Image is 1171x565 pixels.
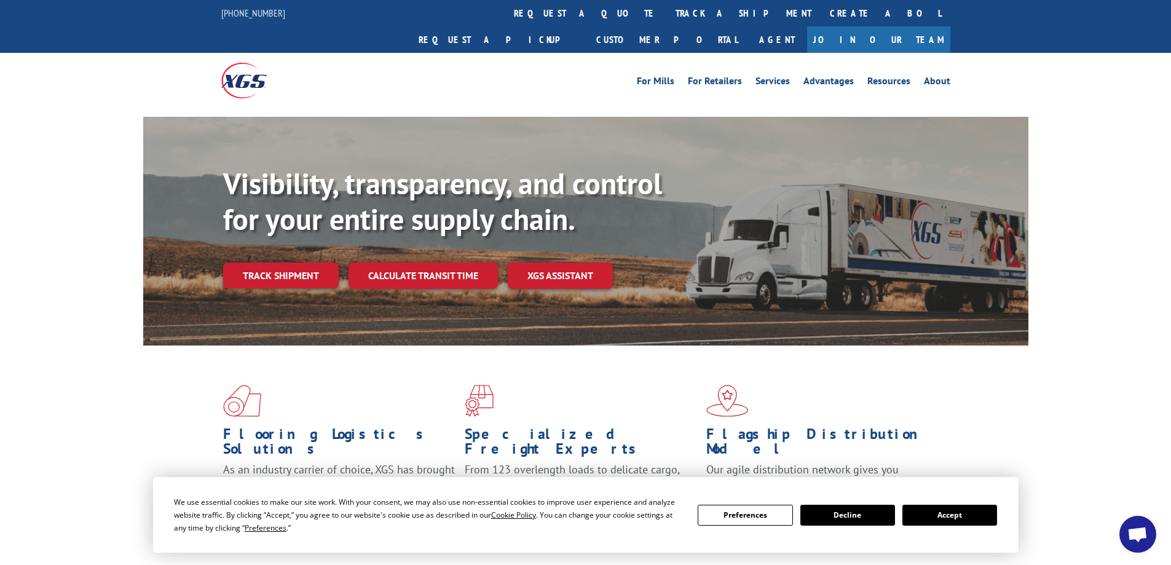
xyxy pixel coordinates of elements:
[902,505,997,526] button: Accept
[637,76,674,90] a: For Mills
[803,76,854,90] a: Advantages
[1119,516,1156,553] a: Open chat
[706,427,939,462] h1: Flagship Distribution Model
[465,462,697,517] p: From 123 overlength loads to delicate cargo, our experienced staff knows the best way to move you...
[867,76,910,90] a: Resources
[223,385,261,417] img: xgs-icon-total-supply-chain-intelligence-red
[807,26,950,53] a: Join Our Team
[223,263,339,288] a: Track shipment
[153,477,1019,553] div: Cookie Consent Prompt
[245,523,286,533] span: Preferences
[698,505,792,526] button: Preferences
[223,427,455,462] h1: Flooring Logistics Solutions
[409,26,587,53] a: Request a pickup
[688,76,742,90] a: For Retailers
[706,462,932,491] span: Our agile distribution network gives you nationwide inventory management on demand.
[221,7,285,19] a: [PHONE_NUMBER]
[706,385,749,417] img: xgs-icon-flagship-distribution-model-red
[223,462,455,506] span: As an industry carrier of choice, XGS has brought innovation and dedication to flooring logistics...
[747,26,807,53] a: Agent
[800,505,895,526] button: Decline
[924,76,950,90] a: About
[587,26,747,53] a: Customer Portal
[174,496,683,534] div: We use essential cookies to make our site work. With your consent, we may also use non-essential ...
[465,385,494,417] img: xgs-icon-focused-on-flooring-red
[508,263,613,289] a: XGS ASSISTANT
[755,76,790,90] a: Services
[223,164,662,238] b: Visibility, transparency, and control for your entire supply chain.
[491,510,536,520] span: Cookie Policy
[465,427,697,462] h1: Specialized Freight Experts
[349,263,498,289] a: Calculate transit time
